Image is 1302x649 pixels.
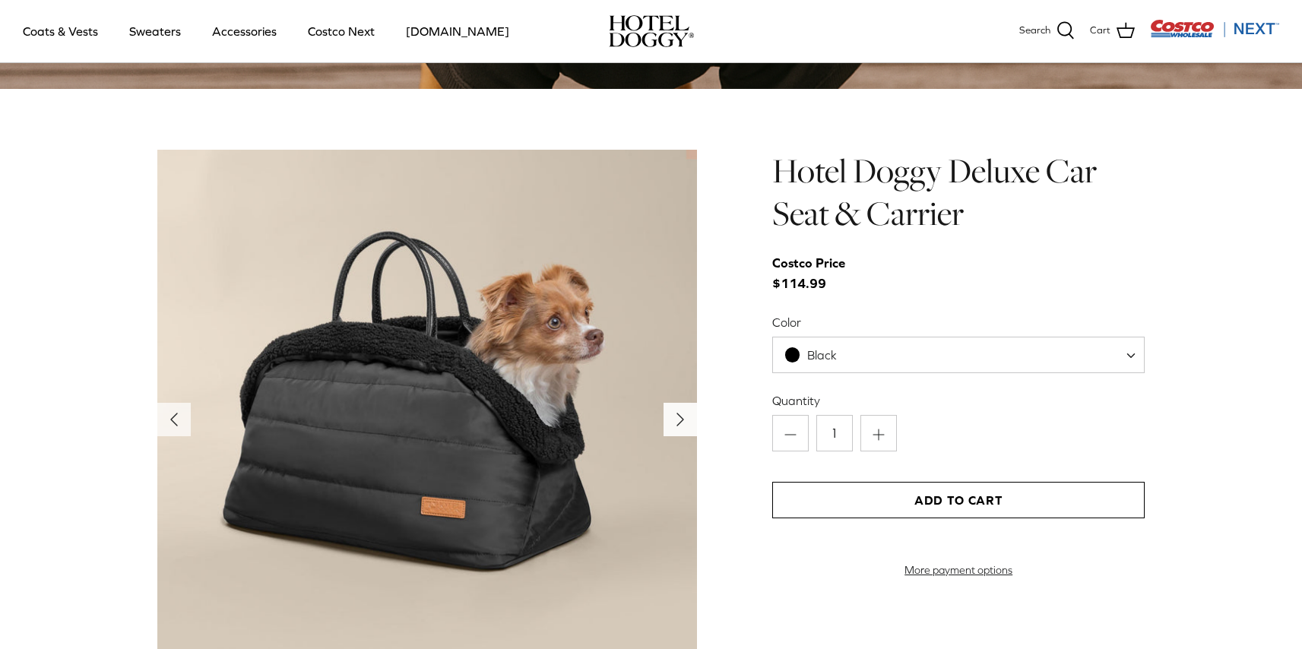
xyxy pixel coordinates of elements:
[772,564,1145,577] a: More payment options
[772,253,860,294] span: $114.99
[1090,21,1135,41] a: Cart
[609,15,694,47] img: hoteldoggycom
[772,482,1145,518] button: Add to Cart
[116,5,195,57] a: Sweaters
[816,415,853,451] input: Quantity
[1090,23,1110,39] span: Cart
[772,337,1145,373] span: Black
[609,15,694,47] a: hoteldoggy.com hoteldoggycom
[1150,29,1279,40] a: Visit Costco Next
[1019,23,1050,39] span: Search
[9,5,112,57] a: Coats & Vests
[392,5,523,57] a: [DOMAIN_NAME]
[807,348,837,362] span: Black
[198,5,290,57] a: Accessories
[772,150,1145,236] h1: Hotel Doggy Deluxe Car Seat & Carrier
[157,403,191,436] button: Previous
[772,253,845,274] div: Costco Price
[664,403,697,436] button: Next
[772,314,1145,331] label: Color
[294,5,388,57] a: Costco Next
[1150,19,1279,38] img: Costco Next
[773,347,867,363] span: Black
[772,392,1145,409] label: Quantity
[1019,21,1075,41] a: Search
